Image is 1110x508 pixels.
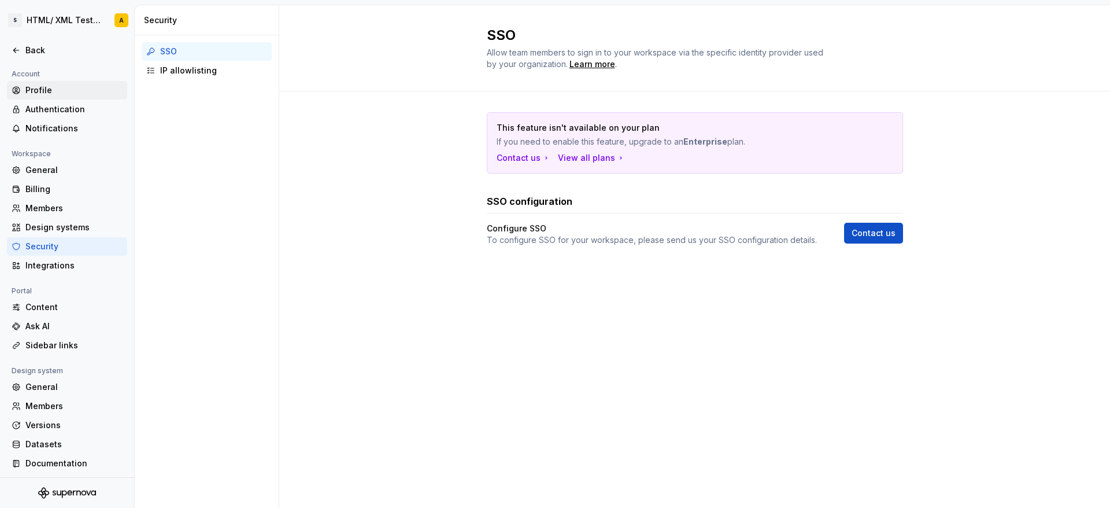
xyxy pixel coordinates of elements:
[25,321,123,332] div: Ask AI
[7,147,55,161] div: Workspace
[683,137,727,146] strong: Enterprise
[844,223,903,244] a: Contact us
[7,218,127,237] a: Design systems
[25,164,123,176] div: General
[25,439,123,450] div: Datasets
[7,364,68,378] div: Design system
[487,47,826,69] span: Allow team members to sign in to your workspace via the specific identity provider used by your o...
[487,234,817,246] p: To configure SSO for your workspace, please send us your SSO configuration details.
[25,222,123,233] div: Design systems
[7,284,36,298] div: Portal
[7,378,127,396] a: General
[142,61,272,80] a: IP allowlisting
[25,183,123,195] div: Billing
[160,65,267,76] div: IP allowlisting
[25,123,123,134] div: Notifications
[7,199,127,218] a: Members
[25,203,123,214] div: Members
[25,301,123,313] div: Content
[568,60,617,69] span: .
[25,45,123,56] div: Back
[497,152,551,164] a: Contact us
[7,317,127,336] a: Ask AI
[497,136,812,148] p: If you need to enable this feature, upgrade to an plan.
[38,487,96,499] svg: Supernova Logo
[8,13,22,27] div: S
[119,16,124,25] div: A
[7,81,127,100] a: Profile
[487,194,572,208] h3: SSO configuration
[7,435,127,454] a: Datasets
[569,58,615,70] a: Learn more
[852,227,896,239] span: Contact us
[25,419,123,431] div: Versions
[7,161,127,179] a: General
[7,67,45,81] div: Account
[27,14,101,26] div: HTML/ XML Testing
[7,180,127,198] a: Billing
[25,381,123,393] div: General
[160,46,267,57] div: SSO
[7,119,127,138] a: Notifications
[7,298,127,316] a: Content
[25,340,123,351] div: Sidebar links
[25,84,123,96] div: Profile
[7,237,127,256] a: Security
[558,152,626,164] button: View all plans
[25,260,123,271] div: Integrations
[25,241,123,252] div: Security
[7,416,127,435] a: Versions
[25,104,123,115] div: Authentication
[7,336,127,355] a: Sidebar links
[7,100,127,119] a: Authentication
[7,41,127,60] a: Back
[25,458,123,469] div: Documentation
[7,454,127,473] a: Documentation
[144,14,274,26] div: Security
[25,400,123,412] div: Members
[7,256,127,275] a: Integrations
[487,223,546,234] h4: Configure SSO
[497,122,812,134] p: This feature isn't available on your plan
[142,42,272,61] a: SSO
[487,26,889,45] h2: SSO
[2,8,132,33] button: SHTML/ XML TestingA
[7,397,127,415] a: Members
